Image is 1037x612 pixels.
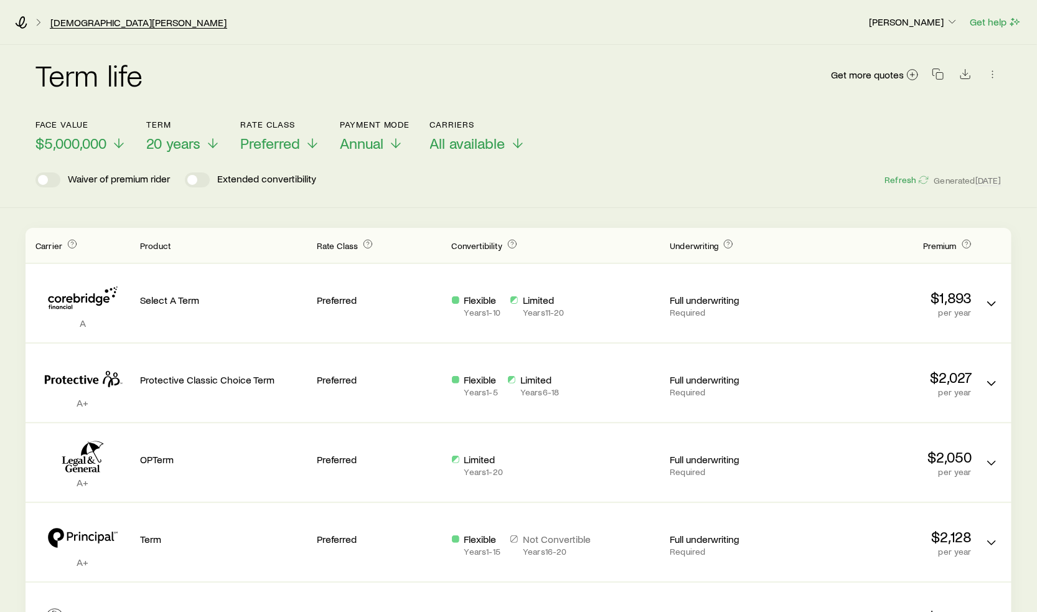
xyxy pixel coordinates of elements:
span: Get more quotes [831,70,904,80]
button: [PERSON_NAME] [868,15,959,30]
p: Flexible [464,374,498,386]
p: [PERSON_NAME] [869,16,959,28]
p: Years 11 - 20 [523,308,565,318]
p: Required [670,467,795,477]
span: All available [430,134,505,152]
button: Term20 years [146,120,220,153]
p: OPTerm [140,453,307,466]
p: Carriers [430,120,525,129]
p: A [35,317,130,329]
p: Preferred [317,374,442,386]
p: Rate Class [240,120,320,129]
p: $2,050 [805,448,972,466]
span: [DATE] [975,175,1002,186]
p: per year [805,547,972,557]
p: Waiver of premium rider [68,172,170,187]
p: Face value [35,120,126,129]
span: Preferred [240,134,300,152]
span: Generated [934,175,1002,186]
p: Full underwriting [670,453,795,466]
p: Protective Classic Choice Term [140,374,307,386]
a: [DEMOGRAPHIC_DATA][PERSON_NAME] [50,17,227,29]
p: A+ [35,397,130,409]
button: Refresh [884,174,929,186]
p: per year [805,387,972,397]
button: Get help [969,15,1022,29]
p: Term [146,120,220,129]
p: Preferred [317,453,442,466]
a: Download CSV [957,70,974,82]
p: Limited [464,453,503,466]
p: Years 6 - 18 [520,387,559,397]
span: Carrier [35,240,62,251]
p: Years 1 - 20 [464,467,503,477]
p: Flexible [464,533,500,545]
button: Face value$5,000,000 [35,120,126,153]
button: Rate ClassPreferred [240,120,320,153]
p: Preferred [317,533,442,545]
p: Years 1 - 15 [464,547,500,557]
p: Required [670,308,795,318]
p: per year [805,467,972,477]
span: Underwriting [670,240,718,251]
h2: Term life [35,60,143,90]
p: Limited [520,374,559,386]
p: Full underwriting [670,294,795,306]
p: Payment Mode [340,120,410,129]
p: Preferred [317,294,442,306]
span: Product [140,240,171,251]
p: Full underwriting [670,374,795,386]
p: $2,128 [805,528,972,545]
p: Required [670,547,795,557]
p: Years 1 - 10 [464,308,500,318]
span: Annual [340,134,383,152]
p: Years 16 - 20 [523,547,591,557]
p: $2,027 [805,369,972,386]
p: Required [670,387,795,397]
span: Rate Class [317,240,359,251]
span: Premium [923,240,957,251]
p: Term [140,533,307,545]
p: Years 1 - 5 [464,387,498,397]
button: CarriersAll available [430,120,525,153]
span: $5,000,000 [35,134,106,152]
p: Not Convertible [523,533,591,545]
button: Payment ModeAnnual [340,120,410,153]
p: Flexible [464,294,500,306]
p: per year [805,308,972,318]
span: 20 years [146,134,200,152]
p: Full underwriting [670,533,795,545]
p: $1,893 [805,289,972,306]
p: Limited [523,294,565,306]
p: Select A Term [140,294,307,306]
p: Extended convertibility [217,172,316,187]
a: Get more quotes [830,68,919,82]
p: A+ [35,476,130,489]
span: Convertibility [452,240,502,251]
p: A+ [35,556,130,568]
